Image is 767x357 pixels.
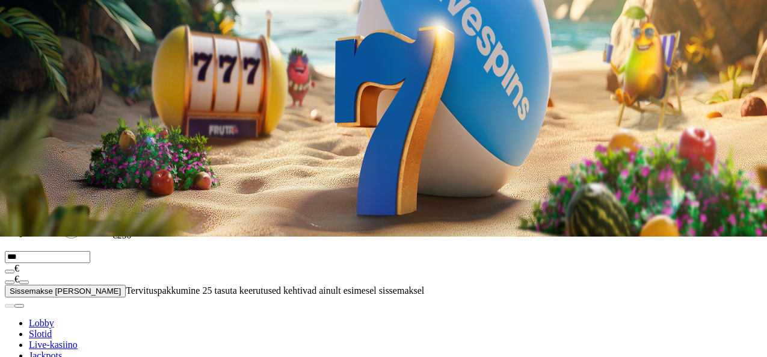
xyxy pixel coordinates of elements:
span: Sissemakse [PERSON_NAME] [10,287,121,296]
button: minus icon [5,281,14,284]
button: Sissemakse [PERSON_NAME] [5,285,126,297]
span: € [14,263,19,273]
button: eye icon [5,270,14,273]
label: €250 [112,230,132,240]
span: Tervituspakkumine 25 tasuta keerutused kehtivad ainult esimesel sissemaksel [126,285,424,296]
button: next slide [14,304,24,308]
button: plus icon [19,281,29,284]
span: € [14,274,19,284]
button: prev slide [5,304,14,308]
a: Lobby [29,318,54,328]
a: Slotid [29,329,52,339]
a: Live-kasiino [29,340,78,350]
